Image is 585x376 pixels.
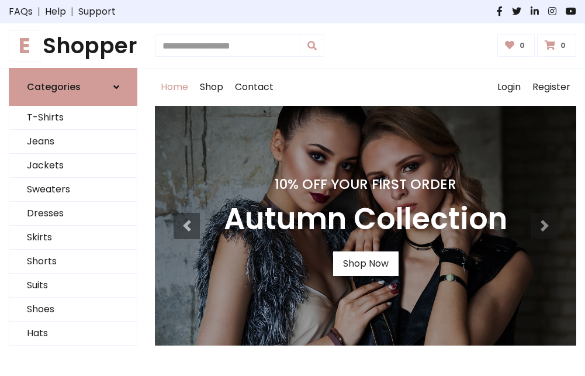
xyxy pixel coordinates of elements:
[45,5,66,19] a: Help
[229,68,279,106] a: Contact
[224,202,507,237] h3: Autumn Collection
[333,251,399,276] a: Shop Now
[9,274,137,298] a: Suits
[9,298,137,322] a: Shoes
[9,202,137,226] a: Dresses
[9,250,137,274] a: Shorts
[517,40,528,51] span: 0
[9,68,137,106] a: Categories
[155,68,194,106] a: Home
[527,68,576,106] a: Register
[33,5,45,19] span: |
[558,40,569,51] span: 0
[9,130,137,154] a: Jeans
[9,106,137,130] a: T-Shirts
[224,176,507,192] h4: 10% Off Your First Order
[194,68,229,106] a: Shop
[9,154,137,178] a: Jackets
[9,30,40,61] span: E
[9,33,137,58] a: EShopper
[27,81,81,92] h6: Categories
[537,35,576,57] a: 0
[491,68,527,106] a: Login
[78,5,116,19] a: Support
[9,322,137,346] a: Hats
[9,5,33,19] a: FAQs
[497,35,535,57] a: 0
[9,226,137,250] a: Skirts
[66,5,78,19] span: |
[9,33,137,58] h1: Shopper
[9,178,137,202] a: Sweaters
